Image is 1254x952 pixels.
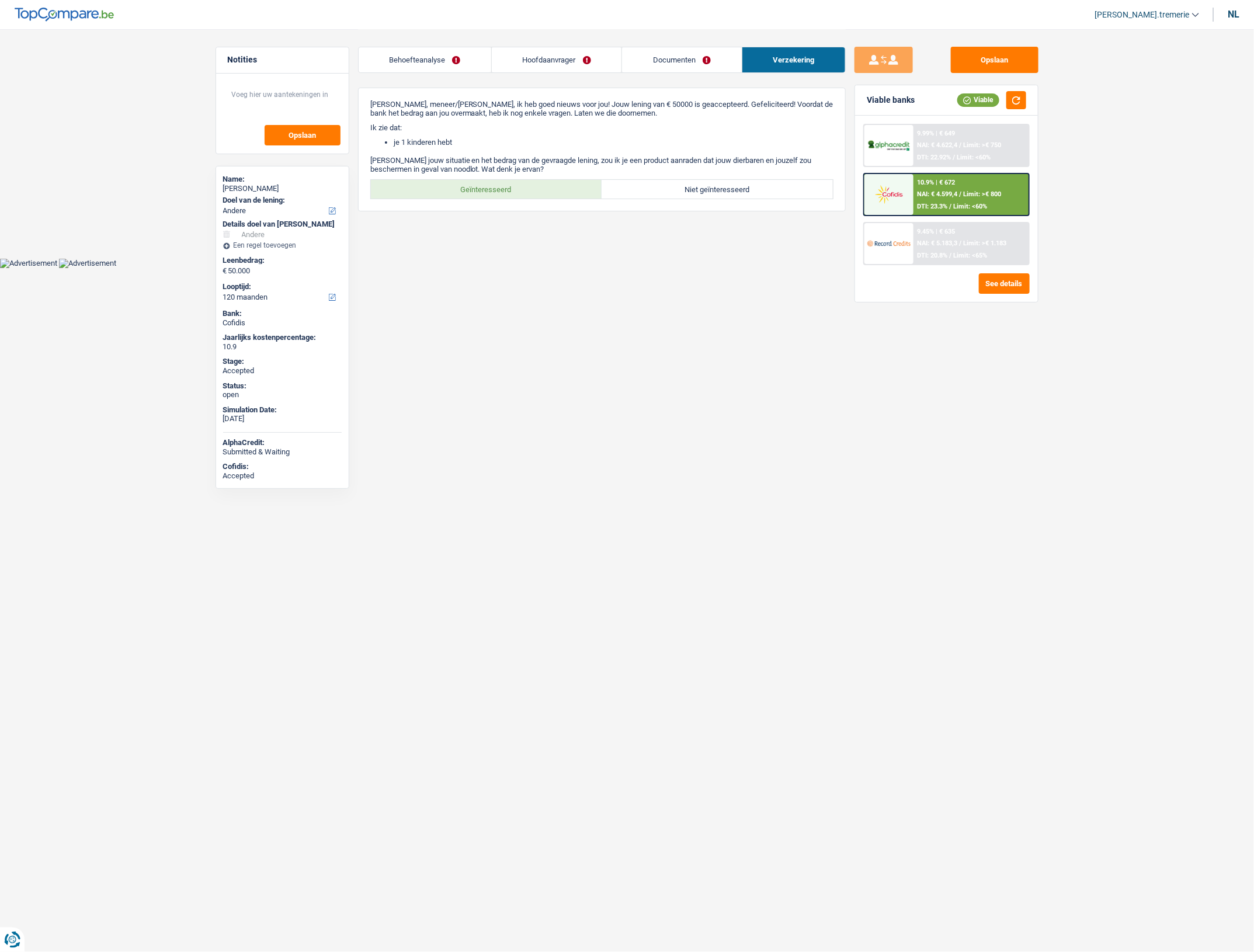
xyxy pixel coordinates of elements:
[957,154,991,161] span: Limit: <60%
[917,228,955,235] div: 9.45% | € 635
[370,156,833,173] p: [PERSON_NAME] jouw situatie en het bedrag van de gevraagde lening, zou ik je een product aanraden...
[223,282,339,291] label: Looptijd:
[963,141,1001,149] span: Limit: >€ 750
[949,203,951,210] span: /
[742,47,845,72] a: Verzekering
[953,154,955,161] span: /
[223,405,342,415] div: Simulation Date:
[223,366,342,376] div: Accepted
[963,190,1001,198] span: Limit: >€ 800
[223,333,342,342] div: Jaarlijks kostenpercentage:
[223,309,342,318] div: Bank:
[867,183,911,205] img: Cofidis
[223,318,342,328] div: Cofidis
[223,414,342,423] div: [DATE]
[359,47,491,72] a: Behoefteanalyse
[1085,5,1199,25] a: [PERSON_NAME].tremerie
[957,93,999,106] div: Viable
[223,390,342,399] div: open
[959,190,961,198] span: /
[951,47,1038,73] button: Opslaan
[370,100,833,117] p: [PERSON_NAME], meneer/[PERSON_NAME], ik heb goed nieuws voor jou! Jouw lening van € 50000 is geac...
[953,203,987,210] span: Limit: <60%
[917,252,947,259] span: DTI: 20.8%
[223,266,227,276] span: €
[223,447,342,457] div: Submitted & Waiting
[223,462,342,471] div: Cofidis:
[223,357,342,366] div: Stage:
[867,232,911,254] img: Record Credits
[371,180,602,199] label: Geïnteresseerd
[223,438,342,447] div: AlphaCredit:
[979,273,1030,294] button: See details
[867,95,915,105] div: Viable banks
[394,138,833,147] li: je 1 kinderen hebt
[223,342,342,352] div: 10.9
[963,239,1006,247] span: Limit: >€ 1.183
[289,131,316,139] span: Opslaan
[223,220,342,229] div: Details doel van [PERSON_NAME]
[917,190,957,198] span: NAI: € 4.599,4
[223,175,342,184] div: Name:
[917,203,947,210] span: DTI: 23.3%
[602,180,833,199] label: Niet geïnteresseerd
[59,259,116,268] img: Advertisement
[265,125,341,145] button: Opslaan
[959,141,961,149] span: /
[917,130,955,137] div: 9.99% | € 649
[917,141,957,149] span: NAI: € 4.622,4
[917,179,955,186] div: 10.9% | € 672
[228,55,337,65] h5: Notities
[492,47,621,72] a: Hoofdaanvrager
[949,252,951,259] span: /
[15,8,114,22] img: TopCompare Logo
[1095,10,1189,20] span: [PERSON_NAME].tremerie
[223,471,342,481] div: Accepted
[622,47,741,72] a: Documenten
[959,239,961,247] span: /
[223,241,342,249] div: Een regel toevoegen
[1228,9,1239,20] div: nl
[953,252,987,259] span: Limit: <65%
[223,196,339,205] label: Doel van de lening:
[917,239,957,247] span: NAI: € 5.183,3
[917,154,951,161] span: DTI: 22.92%
[867,139,911,152] img: Alphacredit
[223,256,339,265] label: Leenbedrag:
[223,184,342,193] div: [PERSON_NAME]
[223,381,342,391] div: Status:
[370,123,833,132] p: Ik zie dat:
